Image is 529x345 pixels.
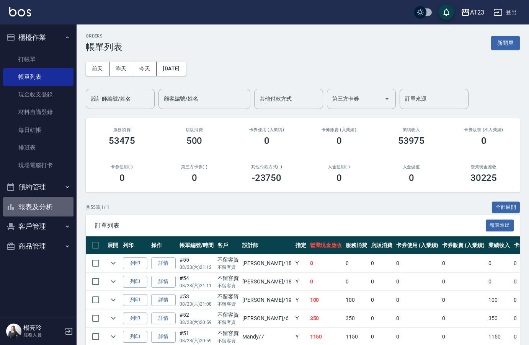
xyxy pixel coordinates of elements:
h3: 服務消費 [95,127,149,132]
td: [PERSON_NAME] /6 [240,309,293,327]
span: 訂單列表 [95,222,486,229]
button: 報表匯出 [486,220,514,231]
h2: ORDERS [86,34,122,39]
p: 服務人員 [23,332,62,338]
a: 每日結帳 [3,121,73,139]
p: 08/23 (六) 21:11 [180,282,214,289]
p: 不留客資 [217,264,239,271]
h3: 0 [336,135,342,146]
button: 列印 [123,294,147,306]
th: 展開 [106,236,121,254]
th: 卡券販賣 (入業績) [440,236,487,254]
h3: 30225 [470,172,497,183]
h3: 53975 [398,135,425,146]
button: Open [381,93,393,105]
td: 350 [308,309,344,327]
button: expand row [108,331,119,342]
a: 排班表 [3,139,73,156]
button: 客戶管理 [3,216,73,236]
td: 0 [344,273,369,291]
div: 不留客資 [217,311,239,319]
td: 0 [440,291,487,309]
p: 08/23 (六) 20:59 [180,319,214,326]
button: expand row [108,294,119,306]
button: 列印 [123,276,147,288]
h2: 卡券使用 (入業績) [240,127,294,132]
button: 商品管理 [3,236,73,256]
td: Y [294,291,308,309]
td: 0 [369,254,394,272]
button: 登出 [490,5,520,20]
p: 08/23 (六) 21:12 [180,264,214,271]
td: 100 [487,291,512,309]
p: 不留客資 [217,319,239,326]
td: #53 [178,291,216,309]
h3: 0 [119,172,125,183]
a: 現場電腦打卡 [3,156,73,174]
td: 0 [369,291,394,309]
h3: 500 [186,135,202,146]
h2: 入金儲值 [384,164,438,169]
h3: 0 [264,135,269,146]
h2: 卡券販賣 (不入業績) [457,127,511,132]
td: [PERSON_NAME] /19 [240,291,293,309]
td: Y [294,309,308,327]
button: 全部展開 [492,202,520,213]
th: 卡券使用 (入業績) [394,236,441,254]
h3: 0 [481,135,487,146]
th: 營業現金應收 [308,236,344,254]
td: 350 [344,309,369,327]
td: 0 [440,273,487,291]
button: 報表及分析 [3,197,73,217]
p: 不留客資 [217,301,239,308]
a: 材料自購登錄 [3,103,73,121]
button: save [439,5,454,20]
p: 08/23 (六) 21:08 [180,301,214,308]
td: 0 [440,309,487,327]
td: 0 [394,309,441,327]
button: 今天 [133,62,157,76]
td: 0 [369,273,394,291]
th: 設計師 [240,236,293,254]
a: 打帳單 [3,50,73,68]
td: 0 [344,254,369,272]
h3: 0 [336,172,342,183]
td: 0 [369,309,394,327]
div: 不留客資 [217,329,239,337]
button: 前天 [86,62,109,76]
div: 不留客資 [217,274,239,282]
button: 櫃檯作業 [3,28,73,47]
button: AT23 [458,5,487,20]
th: 列印 [121,236,149,254]
p: 不留客資 [217,282,239,289]
h3: 0 [192,172,197,183]
a: 報表匯出 [486,221,514,229]
button: [DATE] [157,62,186,76]
h2: 店販消費 [167,127,221,132]
h5: 楊亮玲 [23,324,62,332]
button: expand row [108,312,119,324]
h2: 營業現金應收 [457,164,511,169]
button: 昨天 [109,62,133,76]
td: #55 [178,254,216,272]
td: #52 [178,309,216,327]
h2: 第三方卡券(-) [167,164,221,169]
h2: 其他付款方式(-) [240,164,294,169]
h3: 帳單列表 [86,42,122,52]
th: 帳單編號/時間 [178,236,216,254]
td: 0 [487,273,512,291]
td: #54 [178,273,216,291]
a: 詳情 [151,312,176,324]
p: 08/23 (六) 20:59 [180,337,214,344]
a: 詳情 [151,276,176,288]
td: Y [294,273,308,291]
button: expand row [108,257,119,269]
th: 操作 [149,236,178,254]
p: 共 55 筆, 1 / 1 [86,204,109,211]
td: 100 [308,291,344,309]
a: 詳情 [151,294,176,306]
h2: 卡券使用(-) [95,164,149,169]
a: 新開單 [491,39,520,46]
button: 列印 [123,312,147,324]
td: 0 [308,254,344,272]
